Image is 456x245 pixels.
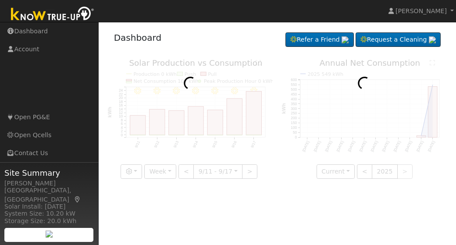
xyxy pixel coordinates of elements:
img: retrieve [429,36,436,43]
div: [PERSON_NAME] [4,179,94,188]
a: Dashboard [114,32,162,43]
span: Site Summary [4,167,94,179]
div: Solar Install: [DATE] [4,202,94,211]
div: System Size: 10.20 kW [4,209,94,218]
a: Refer a Friend [285,32,354,47]
span: [PERSON_NAME] [395,7,447,14]
img: retrieve [342,36,349,43]
a: Request a Cleaning [356,32,441,47]
img: retrieve [46,231,53,238]
div: [GEOGRAPHIC_DATA], [GEOGRAPHIC_DATA] [4,186,94,204]
a: Map [74,196,82,203]
div: Storage Size: 20.0 kWh [4,217,94,226]
img: Know True-Up [7,5,99,25]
